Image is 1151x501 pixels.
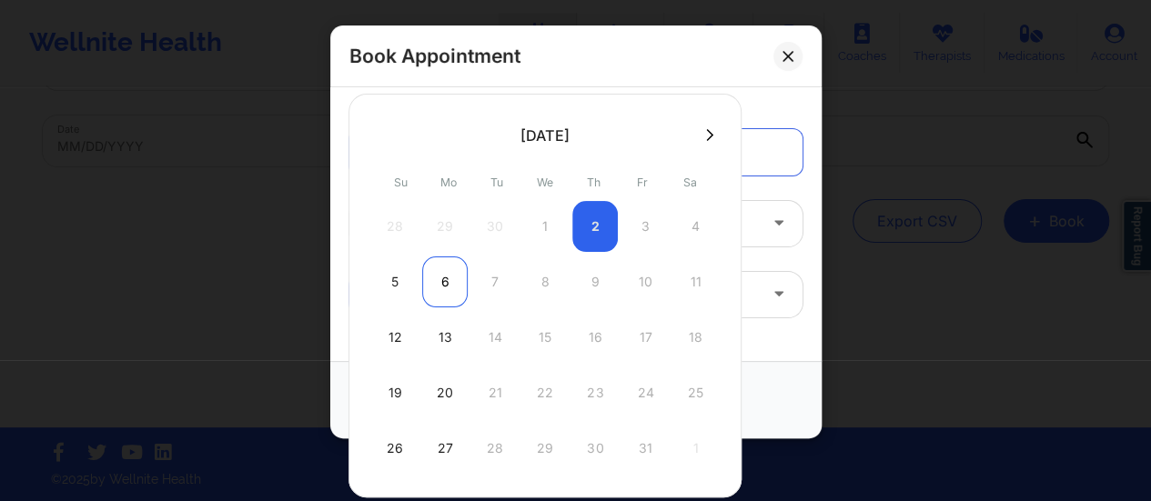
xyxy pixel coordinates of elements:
div: Appointment information: [337,98,815,116]
div: Sun Oct 05 2025 [372,256,418,307]
abbr: Thursday [587,175,601,189]
div: Mon Oct 13 2025 [422,312,468,363]
div: Sun Oct 26 2025 [372,423,418,474]
abbr: Monday [440,175,457,189]
a: Recurring [589,129,803,175]
div: Patient information: [337,336,815,355]
abbr: Saturday [683,175,697,189]
div: Mon Oct 20 2025 [422,367,468,418]
div: [DATE] [520,126,570,145]
h2: Book Appointment [349,44,520,68]
abbr: Friday [636,175,647,189]
div: Mon Oct 06 2025 [422,256,468,307]
div: Mon Oct 27 2025 [422,423,468,474]
div: Sun Oct 19 2025 [372,367,418,418]
div: Initial Therapy Session (30 minutes) [364,201,757,246]
abbr: Sunday [394,175,408,189]
abbr: Wednesday [537,175,553,189]
abbr: Tuesday [490,175,503,189]
div: Sun Oct 12 2025 [372,312,418,363]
